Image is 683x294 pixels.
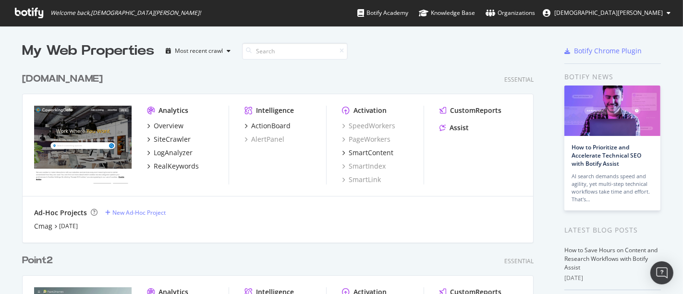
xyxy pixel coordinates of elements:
div: Essential [504,257,534,265]
a: Assist [439,123,469,133]
img: website_grey.svg [15,25,23,33]
a: Botify Chrome Plugin [564,46,642,56]
span: Cristian Vasadi [554,9,663,17]
div: SiteCrawler [154,135,191,144]
div: [DOMAIN_NAME] [22,72,103,86]
div: Latest Blog Posts [564,225,661,235]
a: PageWorkers [342,135,390,144]
a: SmartIndex [342,161,386,171]
div: Domain Overview [37,57,86,63]
div: ActionBoard [251,121,291,131]
a: LogAnalyzer [147,148,193,158]
div: RealKeywords [154,161,199,171]
div: Botify Academy [357,8,408,18]
div: v 4.0.25 [27,15,47,23]
a: Cmag [34,221,52,231]
div: Botify Chrome Plugin [574,46,642,56]
a: New Ad-Hoc Project [105,208,166,217]
a: [DOMAIN_NAME] [22,72,107,86]
div: Most recent crawl [175,48,223,54]
a: SmartLink [342,175,381,184]
a: How to Prioritize and Accelerate Technical SEO with Botify Assist [572,143,641,168]
a: RealKeywords [147,161,199,171]
a: SpeedWorkers [342,121,395,131]
div: Activation [354,106,387,115]
div: Point2 [22,254,53,268]
div: Open Intercom Messenger [650,261,673,284]
div: LogAnalyzer [154,148,193,158]
div: Overview [154,121,183,131]
div: Ad-Hoc Projects [34,208,87,218]
div: My Web Properties [22,41,154,61]
div: SmartContent [349,148,393,158]
div: Analytics [159,106,188,115]
button: Most recent crawl [162,43,234,59]
div: Essential [504,75,534,84]
div: New Ad-Hoc Project [112,208,166,217]
div: CustomReports [450,106,501,115]
img: tab_domain_overview_orange.svg [26,56,34,63]
div: Keywords by Traffic [106,57,162,63]
div: Assist [450,123,469,133]
button: [DEMOGRAPHIC_DATA][PERSON_NAME] [535,5,678,21]
img: How to Prioritize and Accelerate Technical SEO with Botify Assist [564,86,660,136]
a: AlertPanel [244,135,284,144]
a: [DATE] [59,222,78,230]
div: Botify news [564,72,661,82]
a: How to Save Hours on Content and Research Workflows with Botify Assist [564,246,658,271]
span: Welcome back, [DEMOGRAPHIC_DATA][PERSON_NAME] ! [50,9,201,17]
a: Point2 [22,254,57,268]
img: tab_keywords_by_traffic_grey.svg [96,56,103,63]
div: AI search demands speed and agility, yet multi-step technical workflows take time and effort. Tha... [572,172,653,203]
a: SmartContent [342,148,393,158]
div: Domain: [DOMAIN_NAME] [25,25,106,33]
input: Search [242,43,348,60]
div: Organizations [486,8,535,18]
a: SiteCrawler [147,135,191,144]
img: coworkingcafe.com [34,106,132,184]
img: logo_orange.svg [15,15,23,23]
div: [DATE] [564,274,661,282]
a: ActionBoard [244,121,291,131]
div: Intelligence [256,106,294,115]
div: Knowledge Base [419,8,475,18]
a: Overview [147,121,183,131]
a: CustomReports [439,106,501,115]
